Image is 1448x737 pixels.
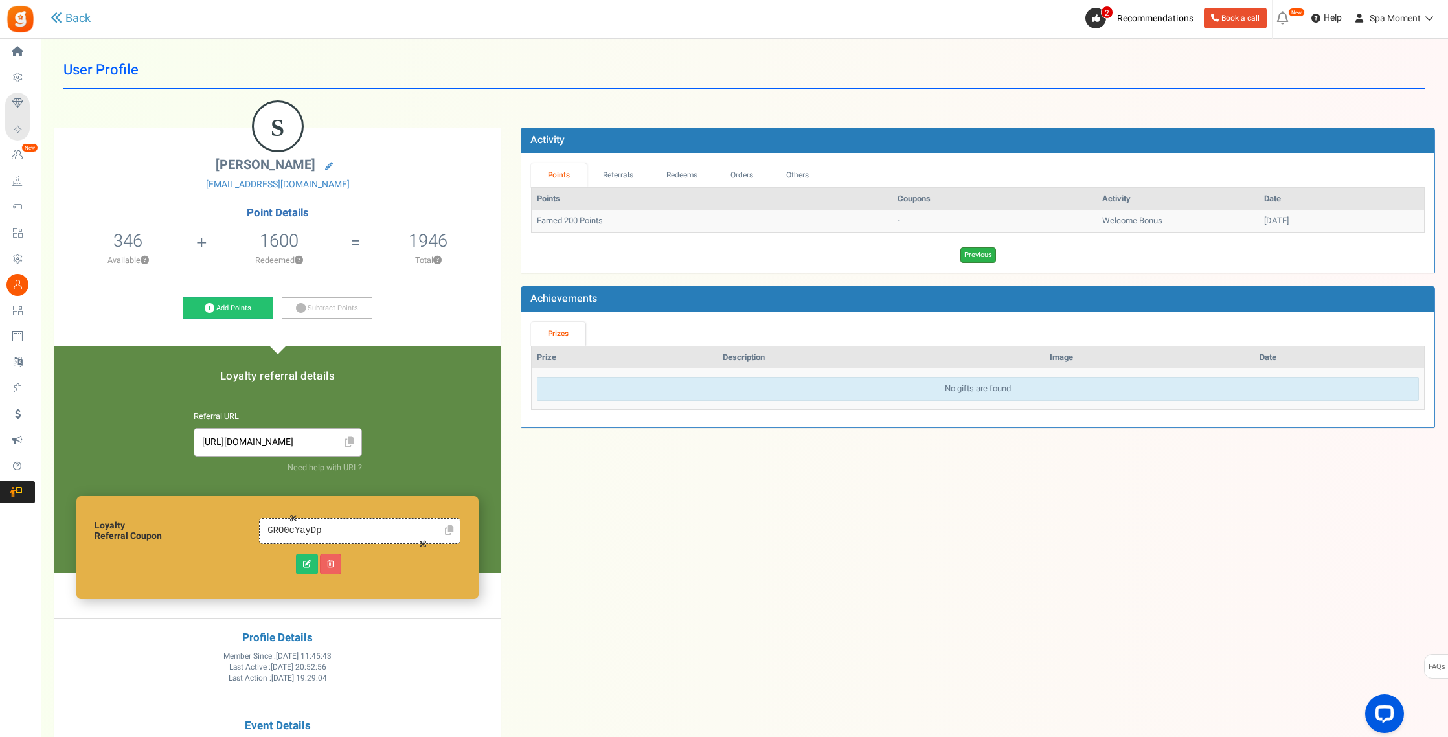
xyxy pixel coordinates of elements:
td: Earned 200 Points [532,210,892,232]
a: Help [1306,8,1347,28]
a: Orders [714,163,770,187]
p: Total [362,255,494,266]
div: No gifts are found [537,377,1419,401]
a: Book a call [1204,8,1267,28]
a: New [5,144,35,166]
span: [DATE] 11:45:43 [276,651,332,662]
span: FAQs [1428,655,1445,679]
figcaption: S [254,102,302,153]
em: New [1288,8,1305,17]
a: [EMAIL_ADDRESS][DOMAIN_NAME] [64,178,491,191]
span: Last Action : [229,673,327,684]
button: ? [141,256,149,265]
span: Click to Copy [339,431,360,454]
a: Add Points [183,297,273,319]
span: [DATE] 19:29:04 [271,673,327,684]
a: 2 Recommendations [1085,8,1199,28]
a: Prizes [531,322,585,346]
span: [DATE] 20:52:56 [271,662,326,673]
th: Description [718,346,1045,369]
td: - [892,210,1097,232]
h1: User Profile [63,52,1425,89]
th: Activity [1097,188,1259,210]
p: Redeemed [209,255,350,266]
span: Help [1320,12,1342,25]
a: Points [531,163,587,187]
a: Referrals [587,163,650,187]
em: New [21,143,38,152]
p: Available [61,255,196,266]
div: [DATE] [1264,215,1419,227]
a: Subtract Points [282,297,372,319]
span: Spa Moment [1370,12,1421,25]
b: Achievements [530,291,597,306]
h6: Referral URL [194,413,362,422]
td: Welcome Bonus [1097,210,1259,232]
th: Coupons [892,188,1097,210]
h6: Loyalty Referral Coupon [95,521,259,541]
a: Click to Copy [440,521,458,541]
b: Activity [530,132,565,148]
th: Points [532,188,892,210]
th: Date [1259,188,1424,210]
span: Recommendations [1117,12,1193,25]
th: Date [1254,346,1424,369]
h5: Loyalty referral details [67,370,488,382]
a: Redeems [650,163,714,187]
img: Gratisfaction [6,5,35,34]
h4: Point Details [54,207,501,219]
span: Member Since : [223,651,332,662]
button: ? [295,256,303,265]
span: 346 [113,228,142,254]
span: Last Active : [229,662,326,673]
a: Need help with URL? [288,462,362,473]
button: ? [433,256,442,265]
h5: 1946 [409,231,447,251]
h4: Event Details [64,720,491,732]
th: Image [1045,346,1254,369]
h5: 1600 [260,231,299,251]
span: 2 [1101,6,1113,19]
a: Previous [960,247,996,263]
th: Prize [532,346,718,369]
span: [PERSON_NAME] [216,155,315,174]
h4: Profile Details [64,632,491,644]
a: Others [770,163,826,187]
